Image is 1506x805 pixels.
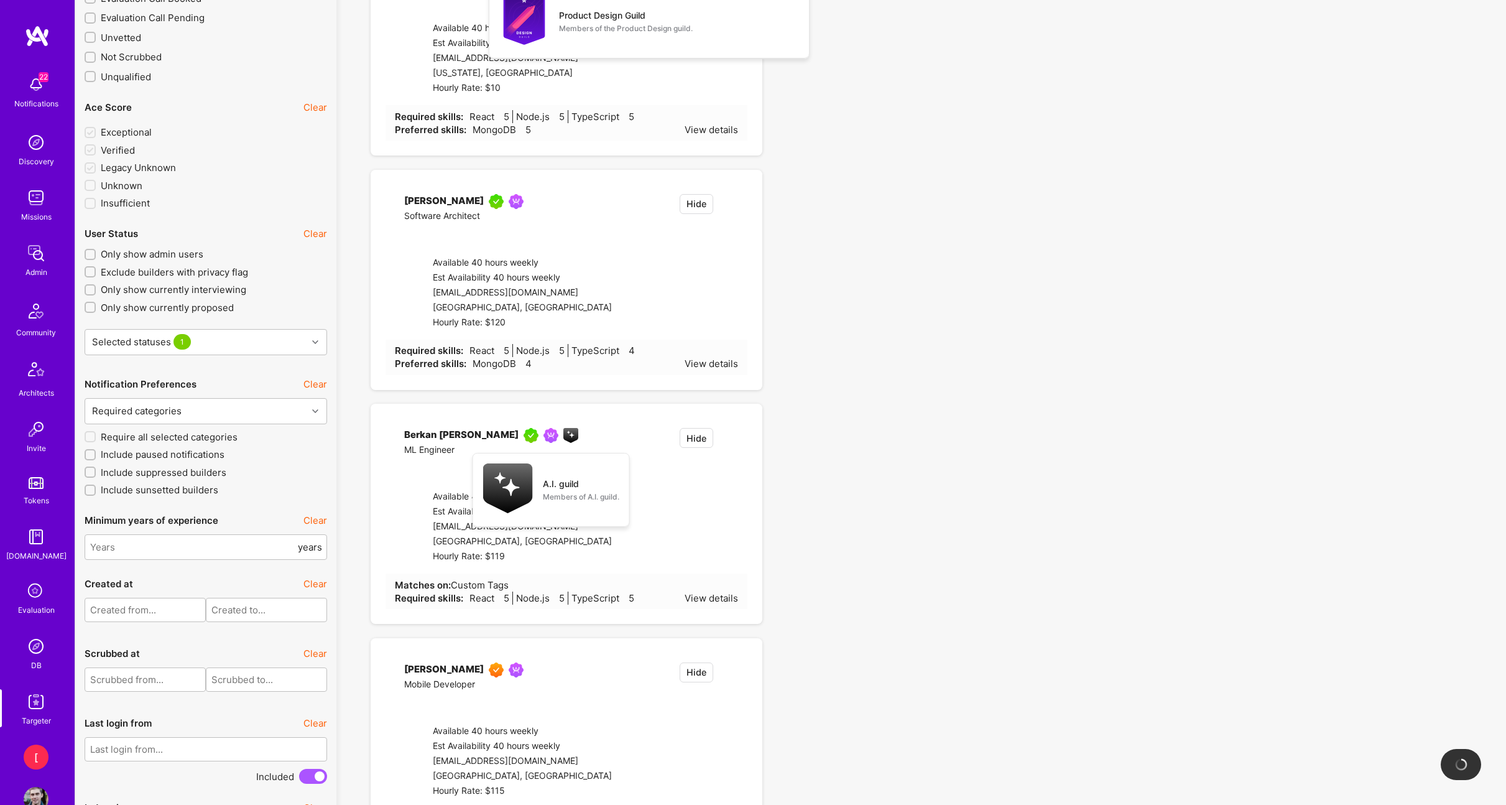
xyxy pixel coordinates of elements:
div: Scrubbed at [85,647,140,660]
img: Been on Mission [543,428,558,443]
i: icon Star [550,594,559,603]
input: Created to... [206,598,327,622]
div: Selected statuses [89,333,196,351]
div: Targeter [22,714,51,727]
div: Invite [27,442,46,455]
span: TypeScript 4 [568,344,635,357]
a: [ [21,745,52,770]
img: Admin Search [24,634,49,659]
i: icon EmptyStar [729,663,738,672]
span: Require all selected categories [101,430,238,444]
div: A.I. guild [543,477,579,490]
img: admin teamwork [24,241,49,266]
img: A.Teamer in Residence [489,194,504,209]
span: Only show currently interviewing [101,283,246,296]
div: Evaluation [18,603,55,617]
span: Evaluation Call Pending [101,11,205,24]
span: Verified [101,144,135,157]
i: icon Star [550,113,559,122]
span: Node.js 5 [512,344,565,357]
span: Node.js 5 [512,110,565,123]
img: A.I. guild [563,428,578,443]
img: discovery [24,130,49,155]
i: icon Star [619,347,629,356]
i: icon Star [494,347,504,356]
button: Clear [303,101,327,114]
i: icon EmptyStar [729,194,738,203]
i: icon Star [494,113,504,122]
div: Software Architect [404,209,529,224]
button: Clear [303,227,327,240]
div: Last login from [85,717,152,730]
img: Architects [21,356,51,386]
div: Hourly Rate: $120 [433,315,612,330]
div: Available 40 hours weekly [433,256,612,271]
img: Been on Mission [509,194,524,209]
strong: Required skills: [395,345,463,356]
span: MongoDB 5 [469,123,531,136]
span: Not Scrubbed [101,50,162,63]
span: Only show currently proposed [101,301,234,314]
button: Clear [303,514,327,527]
div: Notifications [14,97,58,110]
div: Admin [25,266,47,279]
i: icon Star [619,594,629,603]
div: Product Design Guild [559,9,645,22]
img: A.Teamer in Residence [524,428,538,443]
img: Been on Mission [509,663,524,677]
span: 1 [173,334,191,350]
div: Members of the Product Design guild. [559,22,693,35]
div: [PERSON_NAME] [404,663,484,677]
input: Last login from... [85,737,327,761]
strong: Matches on: [395,579,451,591]
div: View details [685,123,738,136]
div: Hourly Rate: $115 [433,784,612,799]
div: Hourly Rate: $10 [433,81,585,96]
div: Community [16,326,56,339]
img: Skill Targeter [24,689,49,714]
input: Created from... [85,598,206,622]
span: Legacy Unknown [101,161,176,174]
span: Include sunsetted builders [101,483,218,496]
button: Hide [680,194,713,214]
div: Architects [19,386,54,399]
input: Years [90,531,295,563]
span: Node.js 5 [512,592,565,605]
img: logo [25,25,50,47]
div: [EMAIL_ADDRESS][DOMAIN_NAME] [433,51,585,66]
div: [GEOGRAPHIC_DATA], [GEOGRAPHIC_DATA] [433,534,612,549]
i: icon linkedIn [404,460,413,470]
strong: Required skills: [395,592,463,604]
span: Unvetted [101,31,141,44]
span: Only show admin users [101,248,203,261]
span: Insufficient [101,197,150,210]
div: [GEOGRAPHIC_DATA], [GEOGRAPHIC_DATA] [433,769,612,784]
div: Required categories [89,402,185,420]
div: Available 40 hours weekly [433,21,585,36]
img: guide book [24,524,49,549]
div: Berkan [PERSON_NAME] [404,428,519,443]
img: Invite [24,417,49,442]
div: [EMAIL_ADDRESS][DOMAIN_NAME] [433,519,612,534]
div: Ace Score [85,101,132,114]
div: [ [24,745,49,770]
strong: Preferred skills: [395,124,466,136]
div: DB [31,659,42,672]
i: icon Star [494,594,504,603]
button: Hide [680,428,713,448]
span: TypeScript 5 [568,592,634,605]
img: Community [21,296,51,326]
button: Hide [680,663,713,682]
span: Custom Tags [451,579,509,591]
i: icon linkedIn [404,226,413,236]
div: Members of A.I. guild. [543,490,619,503]
span: React 5 [466,344,509,357]
div: Est Availability 40 hours weekly [433,36,585,51]
strong: Preferred skills: [395,358,466,370]
div: Est Availability 40 hours weekly [433,505,612,519]
div: ML Engineer [404,443,578,458]
button: Clear [303,577,327,590]
i: icon Star [550,347,559,356]
i: icon Star [516,360,525,369]
div: Available 40 hours weekly [433,724,612,739]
